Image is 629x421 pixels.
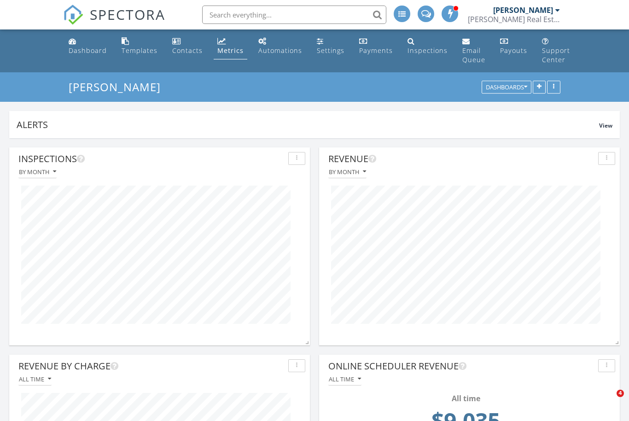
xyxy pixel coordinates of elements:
[63,5,83,25] img: The Best Home Inspection Software - Spectora
[493,6,553,15] div: [PERSON_NAME]
[63,12,165,32] a: SPECTORA
[258,46,302,55] div: Automations
[538,33,574,69] a: Support Center
[359,46,393,55] div: Payments
[617,390,624,397] span: 4
[18,166,57,178] button: By month
[122,46,157,55] div: Templates
[17,118,599,131] div: Alerts
[329,169,366,175] div: By month
[65,33,111,59] a: Dashboard
[331,393,600,404] div: All time
[69,46,107,55] div: Dashboard
[329,376,361,382] div: All time
[542,46,570,64] div: Support Center
[462,46,485,64] div: Email Queue
[214,33,247,59] a: Metrics
[328,152,594,166] div: Revenue
[202,6,386,24] input: Search everything...
[328,166,367,178] button: By month
[408,46,448,55] div: Inspections
[500,46,527,55] div: Payouts
[69,79,169,94] a: [PERSON_NAME]
[468,15,560,24] div: Cannon Real Estate Inspection
[459,33,489,69] a: Email Queue
[598,390,620,412] iframe: Intercom live chat
[172,46,203,55] div: Contacts
[355,33,396,59] a: Payments
[90,5,165,24] span: SPECTORA
[18,373,52,386] button: All time
[313,33,348,59] a: Settings
[18,152,285,166] div: Inspections
[18,359,285,373] div: Revenue By Charge
[169,33,206,59] a: Contacts
[496,33,531,59] a: Payouts
[217,46,244,55] div: Metrics
[255,33,306,59] a: Automations (Advanced)
[486,84,527,91] div: Dashboards
[599,122,612,129] span: View
[118,33,161,59] a: Templates
[19,169,56,175] div: By month
[482,81,531,94] button: Dashboards
[328,359,594,373] div: Online Scheduler Revenue
[19,376,51,382] div: All time
[404,33,451,59] a: Inspections
[317,46,344,55] div: Settings
[328,373,361,386] button: All time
